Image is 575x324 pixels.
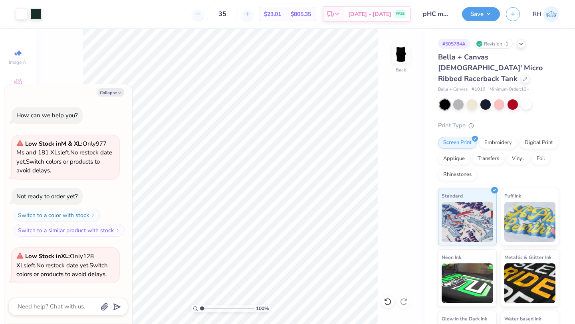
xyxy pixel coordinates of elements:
[14,224,125,237] button: Switch to a similar product with stock
[442,263,493,303] img: Neon Ink
[504,202,556,242] img: Puff Ink
[472,86,486,93] span: # 1019
[348,10,391,18] span: [DATE] - [DATE]
[207,7,238,21] input: – –
[442,202,493,242] img: Standard
[14,209,100,221] button: Switch to a color with stock
[291,10,311,18] span: $805.35
[16,252,108,278] span: Only 128 XLs left. Switch colors or products to avoid delays.
[543,6,559,22] img: Rita Habib
[25,140,83,148] strong: Low Stock in M & XL :
[474,39,513,49] div: Revision -1
[442,192,463,200] span: Standard
[442,314,487,323] span: Glow in the Dark Ink
[507,153,529,165] div: Vinyl
[519,137,558,149] div: Digital Print
[16,140,112,175] span: Only 977 Ms and 181 XLs left. Switch colors or products to avoid delays.
[16,192,78,200] div: Not ready to order yet?
[264,10,281,18] span: $23.01
[531,153,550,165] div: Foil
[490,86,529,93] span: Minimum Order: 12 +
[442,253,461,261] span: Neon Ink
[396,11,404,17] span: FREE
[16,148,112,166] span: No restock date yet.
[417,6,456,22] input: Untitled Design
[396,66,406,73] div: Back
[438,137,477,149] div: Screen Print
[115,228,120,233] img: Switch to a similar product with stock
[36,261,89,269] span: No restock date yet.
[504,314,541,323] span: Water based Ink
[479,137,517,149] div: Embroidery
[438,86,468,93] span: Bella + Canvas
[256,305,269,312] span: 100 %
[462,7,500,21] button: Save
[472,153,504,165] div: Transfers
[16,111,78,119] div: How can we help you?
[97,88,124,97] button: Collapse
[25,252,70,260] strong: Low Stock in XL :
[533,10,541,19] span: RH
[504,253,551,261] span: Metallic & Glitter Ink
[438,52,543,83] span: Bella + Canvas [DEMOGRAPHIC_DATA]' Micro Ribbed Racerback Tank
[504,263,556,303] img: Metallic & Glitter Ink
[438,153,470,165] div: Applique
[9,59,28,65] span: Image AI
[91,213,95,217] img: Switch to a color with stock
[438,169,477,181] div: Rhinestones
[393,46,409,62] img: Back
[504,192,521,200] span: Puff Ink
[438,39,470,49] div: # 505784A
[533,6,559,22] a: RH
[438,121,559,130] div: Print Type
